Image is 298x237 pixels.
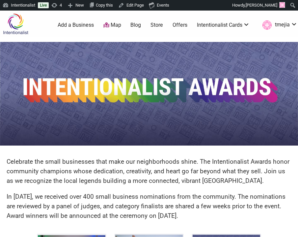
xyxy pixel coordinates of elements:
[150,21,163,29] a: Store
[173,21,187,29] a: Offers
[259,19,297,31] a: tmejia
[130,21,141,29] a: Blog
[38,2,49,8] a: Live
[197,21,250,29] a: Intentionalist Cards
[7,157,291,186] p: Celebrate the small businesses that make our neighborhoods shine. The Intentionalist Awards honor...
[246,3,277,8] span: [PERSON_NAME]
[58,21,94,29] a: Add a Business
[103,21,121,29] a: Map
[7,192,291,220] p: In [DATE], we received over 400 small business nominations from the community. The nominations ar...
